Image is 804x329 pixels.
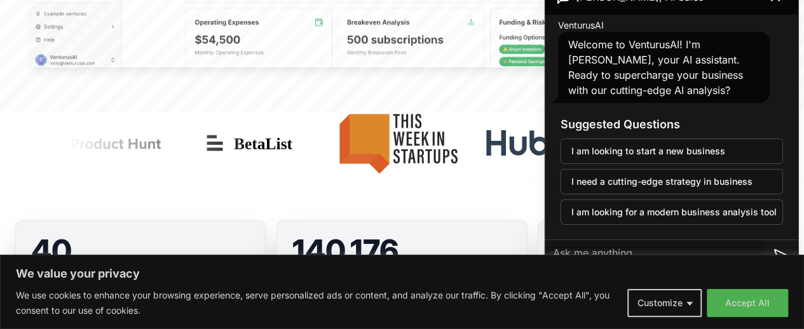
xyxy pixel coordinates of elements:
span: 40 [31,232,72,269]
span: 140,176 [292,232,399,269]
button: Accept All [707,289,788,317]
img: Betalist [123,124,238,163]
span: Welcome to VenturusAI! I'm [PERSON_NAME], your AI assistant. Ready to supercharge your business w... [568,38,743,97]
button: I am looking for a modern business analysis tool [561,199,783,225]
p: We value your privacy [16,266,788,281]
img: Hubspot [413,124,552,163]
button: Customize [627,289,702,317]
img: This Week in Startups [248,103,403,184]
span: VenturusAI [558,19,604,32]
button: I am looking to start a new business [561,138,783,164]
button: I need a cutting-edge strategy in business [561,169,783,194]
h3: Suggested Questions [561,116,783,133]
p: We use cookies to enhance your browsing experience, serve personalized ads or content, and analyz... [16,288,618,318]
